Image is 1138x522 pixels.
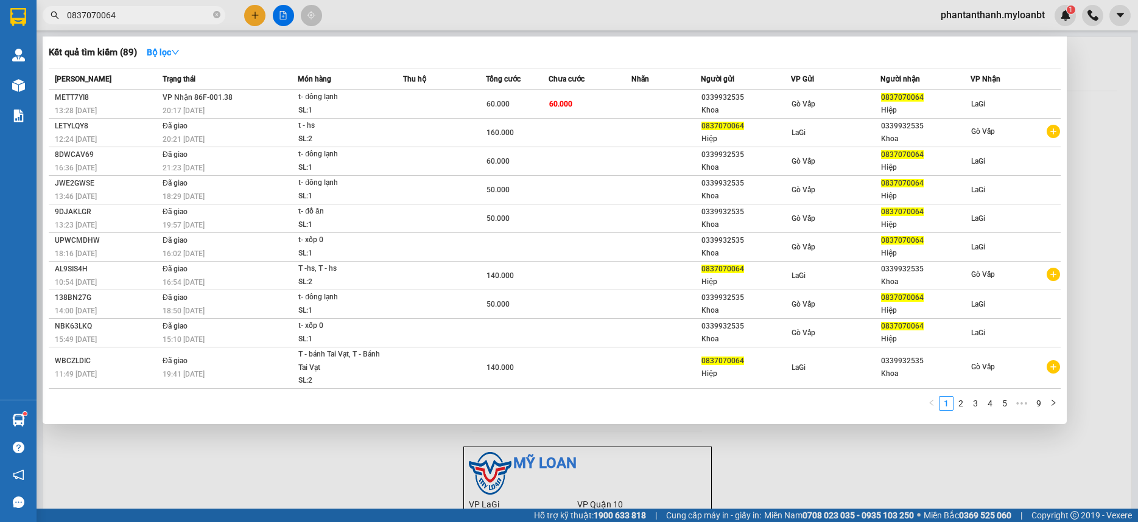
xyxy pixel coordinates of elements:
span: LaGi [971,243,985,251]
div: T -hs, T - hs [298,262,390,276]
span: message [13,496,24,508]
div: SL: 1 [298,333,390,346]
span: Người gửi [701,75,734,83]
span: Đã giao [163,293,188,302]
span: 18:50 [DATE] [163,307,205,315]
span: Đã giao [163,322,188,330]
span: search [51,11,59,19]
span: 18:16 [DATE] [55,249,97,258]
span: Gò Vấp [792,100,815,108]
div: NBK63LKQ [55,320,159,333]
div: 0339932535 [701,291,790,304]
span: 50.000 [486,214,510,223]
div: 0339932535 [701,148,790,161]
span: Trạng thái [163,75,195,83]
span: 16:02 [DATE] [163,249,205,258]
div: AL9SIS4H [55,263,159,276]
li: 3 [968,396,983,411]
span: 0837070064 [881,179,924,187]
span: LaGi [134,77,157,91]
span: 60.000 [549,100,572,108]
span: 0908883887 [5,55,60,67]
div: t- đông lạnh [298,148,390,161]
button: left [924,396,939,411]
div: t- xốp 0 [298,319,390,333]
div: Khoa [701,161,790,174]
div: Hiệp [881,333,970,346]
div: JWE2GWSE [55,177,159,190]
span: Đã giao [163,207,188,216]
span: 10:54 [DATE] [55,278,97,287]
span: M3TXWYJ6 [116,7,175,20]
span: 20:21 [DATE] [163,135,205,144]
span: Thu hộ [403,75,426,83]
button: Bộ lọcdown [137,43,189,62]
span: Món hàng [298,75,331,83]
div: Hiệp [881,304,970,317]
div: t- đồ ăn [298,205,390,218]
span: 140.000 [486,271,514,280]
span: 19:41 [DATE] [163,370,205,378]
span: LaGi [971,329,985,337]
span: Đã giao [163,265,188,273]
span: 15:49 [DATE] [55,335,97,344]
a: 9 [1032,397,1045,410]
span: LaGi [792,128,806,137]
span: 18:29 [DATE] [163,192,205,201]
span: 50.000 [486,300,510,308]
li: Previous Page [924,396,939,411]
span: close-circle [213,11,220,18]
span: close-circle [213,10,220,21]
a: 1 [940,397,953,410]
li: 1 [939,396,954,411]
div: Hiệp [881,247,970,260]
div: SL: 2 [298,374,390,388]
span: LaGi [971,300,985,308]
div: t- đông lạnh [298,176,390,190]
span: Gò Vấp [971,270,995,279]
span: question-circle [13,442,24,453]
span: 60.000 [486,100,510,108]
div: METT7YI8 [55,91,159,104]
span: 0837070064 [881,207,924,216]
div: t- đông lạnh [298,91,390,104]
div: 0339932535 [701,206,790,218]
div: SL: 1 [298,218,390,232]
span: LaGi [971,157,985,165]
span: down [171,48,180,57]
div: 0339932535 [701,234,790,247]
li: Next Page [1046,396,1061,411]
span: plus-circle [1047,268,1060,281]
span: 15:10 [DATE] [163,335,205,344]
strong: Bộ lọc [147,47,180,57]
span: left [928,399,935,406]
strong: Phiếu gửi hàng [5,77,82,91]
div: Khoa [701,333,790,346]
span: Đã giao [163,122,188,130]
span: Gò Vấp [792,214,815,223]
span: 21:23 [DATE] [163,164,205,172]
span: 14:00 [DATE] [55,307,97,315]
span: Gò Vấp [792,300,815,308]
div: 138BN27G [55,291,159,304]
span: VP Nhận 86F-001.38 [163,93,233,102]
span: 0837070064 [881,150,924,159]
span: plus-circle [1047,360,1060,374]
a: 3 [969,397,982,410]
a: 4 [983,397,997,410]
sup: 1 [23,412,27,416]
img: warehouse-icon [12,79,25,92]
span: 0837070064 [881,322,924,330]
div: UPWCMDHW [55,234,159,247]
span: LaGi [971,100,985,108]
input: Tìm tên, số ĐT hoặc mã đơn [67,9,211,22]
span: Gò Vấp [971,363,995,371]
div: Hiệp [701,367,790,380]
div: Khoa [701,218,790,231]
div: Khoa [881,276,970,288]
div: Khoa [701,104,790,117]
div: SL: 1 [298,190,390,203]
span: 12:24 [DATE] [55,135,97,144]
span: 50.000 [486,186,510,194]
span: 0837070064 [881,236,924,245]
